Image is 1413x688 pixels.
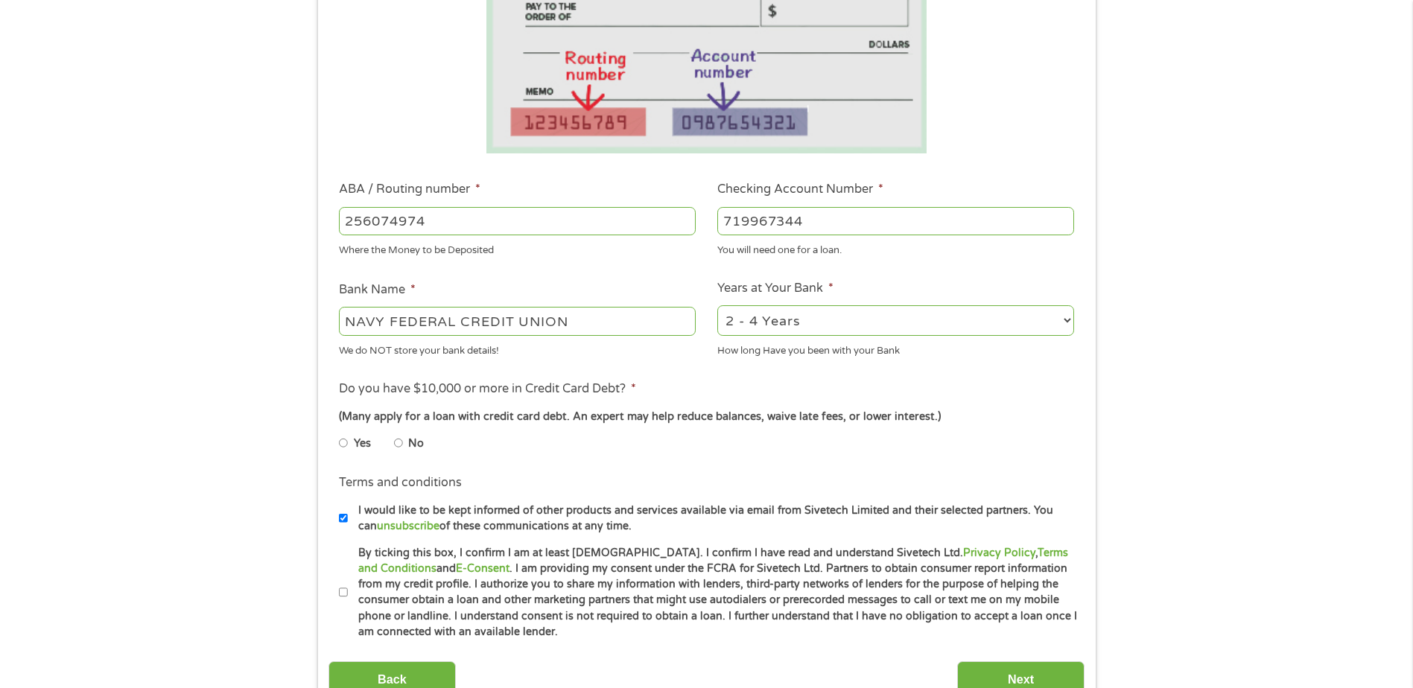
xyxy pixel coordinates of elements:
[348,545,1079,640] label: By ticking this box, I confirm I am at least [DEMOGRAPHIC_DATA]. I confirm I have read and unders...
[339,182,480,197] label: ABA / Routing number
[339,338,696,358] div: We do NOT store your bank details!
[717,281,833,296] label: Years at Your Bank
[358,547,1068,575] a: Terms and Conditions
[717,182,883,197] label: Checking Account Number
[339,238,696,258] div: Where the Money to be Deposited
[717,207,1074,235] input: 345634636
[339,409,1073,425] div: (Many apply for a loan with credit card debt. An expert may help reduce balances, waive late fees...
[354,436,371,452] label: Yes
[717,238,1074,258] div: You will need one for a loan.
[339,475,462,491] label: Terms and conditions
[339,282,416,298] label: Bank Name
[339,381,636,397] label: Do you have $10,000 or more in Credit Card Debt?
[348,503,1079,535] label: I would like to be kept informed of other products and services available via email from Sivetech...
[339,207,696,235] input: 263177916
[456,562,509,575] a: E-Consent
[408,436,424,452] label: No
[963,547,1035,559] a: Privacy Policy
[717,338,1074,358] div: How long Have you been with your Bank
[377,520,439,532] a: unsubscribe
